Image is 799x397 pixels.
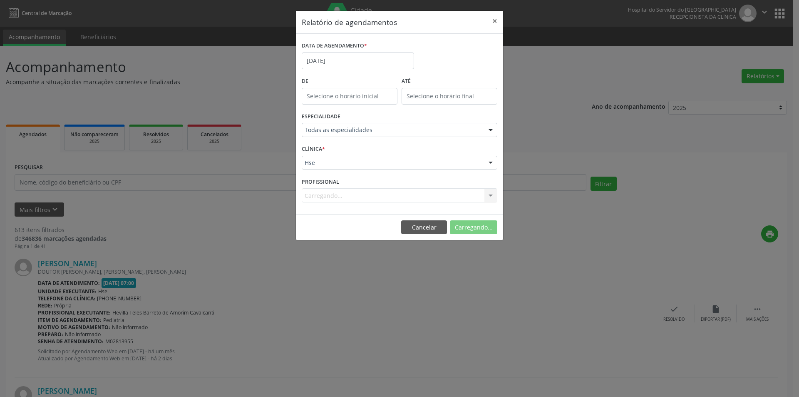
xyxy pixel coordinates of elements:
input: Selecione o horário inicial [302,88,397,105]
label: De [302,75,397,88]
button: Close [486,11,503,31]
button: Carregando... [450,220,497,235]
input: Selecione uma data ou intervalo [302,52,414,69]
label: CLÍNICA [302,143,325,156]
input: Selecione o horário final [402,88,497,105]
span: Hse [305,159,480,167]
label: ATÉ [402,75,497,88]
label: DATA DE AGENDAMENTO [302,40,367,52]
label: PROFISSIONAL [302,175,339,188]
button: Cancelar [401,220,447,235]
h5: Relatório de agendamentos [302,17,397,27]
span: Todas as especialidades [305,126,480,134]
label: ESPECIALIDADE [302,110,340,123]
